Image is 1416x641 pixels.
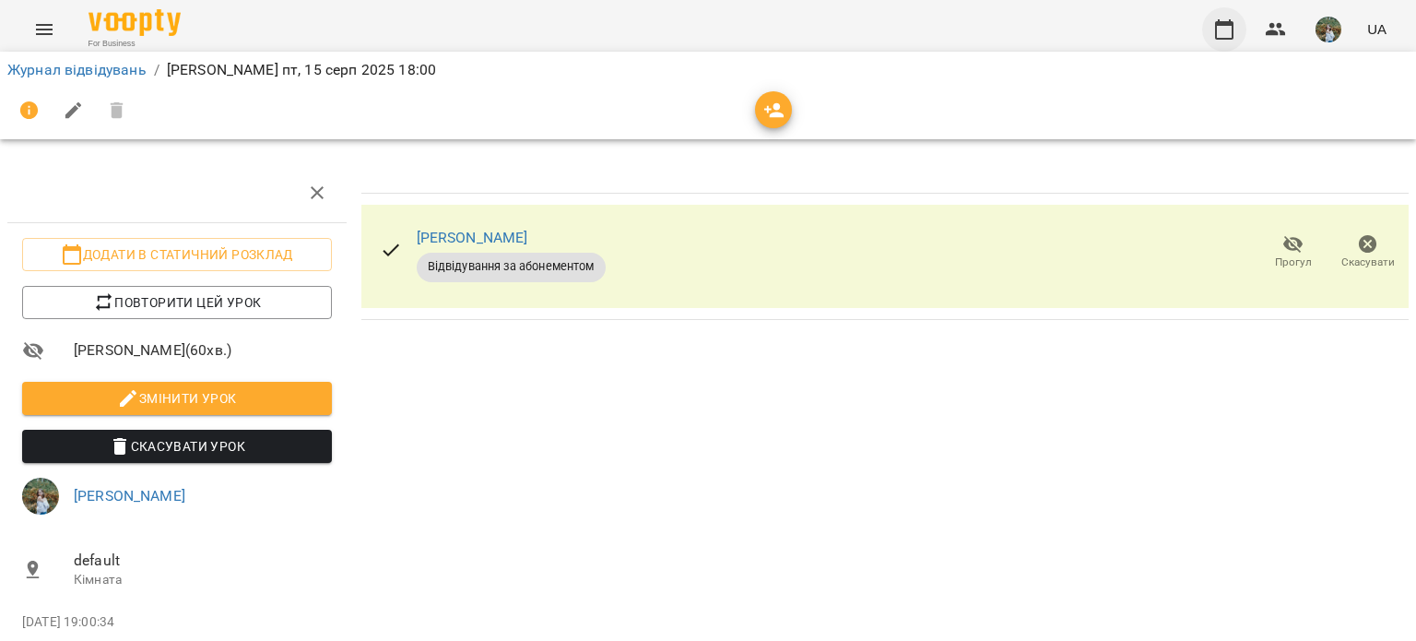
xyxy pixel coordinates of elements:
span: default [74,550,332,572]
a: [PERSON_NAME] [417,229,528,246]
img: 3d28a0deb67b6f5672087bb97ef72b32.jpg [22,478,59,515]
button: Повторити цей урок [22,286,332,319]
span: UA [1367,19,1386,39]
a: Журнал відвідувань [7,61,147,78]
img: Voopty Logo [88,9,181,36]
img: 3d28a0deb67b6f5672087bb97ef72b32.jpg [1316,17,1341,42]
button: Скасувати Урок [22,430,332,463]
span: Повторити цей урок [37,291,317,314]
button: UA [1360,12,1394,46]
span: Скасувати Урок [37,435,317,457]
p: Кімната [74,571,332,589]
span: Прогул [1275,255,1312,270]
span: [PERSON_NAME] ( 60 хв. ) [74,339,332,362]
a: [PERSON_NAME] [74,487,185,504]
span: For Business [88,38,181,50]
span: Скасувати [1341,255,1395,270]
span: Відвідування за абонементом [417,258,606,275]
span: Змінити урок [37,387,317,410]
button: Menu [22,7,66,52]
button: Додати в статичний розклад [22,238,332,271]
nav: breadcrumb [7,59,1409,81]
button: Прогул [1256,227,1330,279]
button: Скасувати [1330,227,1405,279]
p: [PERSON_NAME] пт, 15 серп 2025 18:00 [167,59,436,81]
button: Змінити урок [22,382,332,415]
span: Додати в статичний розклад [37,243,317,266]
p: [DATE] 19:00:34 [22,613,332,632]
li: / [154,59,159,81]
